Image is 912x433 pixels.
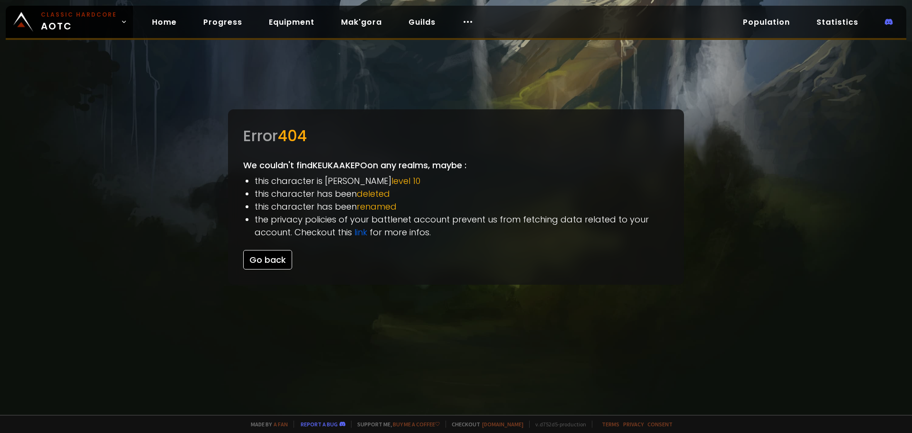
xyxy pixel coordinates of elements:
[647,421,673,428] a: Consent
[228,109,684,285] div: We couldn't find KEUKAAKEPO on any realms, maybe :
[278,125,307,146] span: 404
[354,226,367,238] a: link
[529,421,586,428] span: v. d752d5 - production
[623,421,644,428] a: Privacy
[243,254,292,266] a: Go back
[255,174,669,187] li: this character is [PERSON_NAME]
[735,12,798,32] a: Population
[446,421,523,428] span: Checkout
[261,12,322,32] a: Equipment
[301,421,338,428] a: Report a bug
[6,6,133,38] a: Classic HardcoreAOTC
[401,12,443,32] a: Guilds
[351,421,440,428] span: Support me,
[243,125,669,147] div: Error
[255,187,669,200] li: this character has been
[243,250,292,269] button: Go back
[391,175,420,187] span: level 10
[41,10,117,33] span: AOTC
[333,12,389,32] a: Mak'gora
[144,12,184,32] a: Home
[482,421,523,428] a: [DOMAIN_NAME]
[274,421,288,428] a: a fan
[196,12,250,32] a: Progress
[602,421,619,428] a: Terms
[245,421,288,428] span: Made by
[809,12,866,32] a: Statistics
[393,421,440,428] a: Buy me a coffee
[255,200,669,213] li: this character has been
[357,188,390,200] span: deleted
[357,201,397,212] span: renamed
[255,213,669,239] li: the privacy policies of your battlenet account prevent us from fetching data related to your acco...
[41,10,117,19] small: Classic Hardcore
